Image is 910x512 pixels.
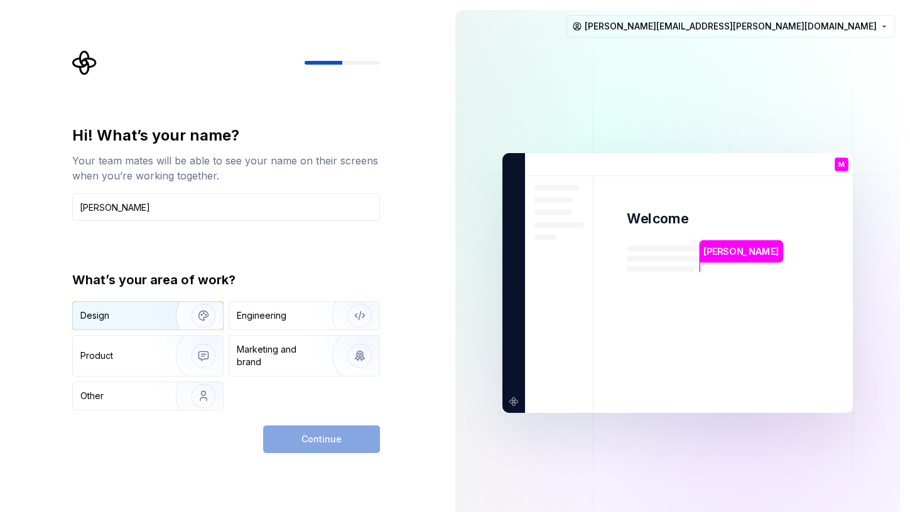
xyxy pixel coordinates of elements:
span: [PERSON_NAME][EMAIL_ADDRESS][PERSON_NAME][DOMAIN_NAME] [585,20,877,33]
div: What’s your area of work? [72,271,380,289]
div: Hi! What’s your name? [72,125,380,146]
p: M [838,161,845,168]
p: [PERSON_NAME] [703,245,779,259]
div: Design [80,309,109,322]
svg: Supernova Logo [72,50,97,75]
p: Welcome [627,210,688,228]
button: [PERSON_NAME][EMAIL_ADDRESS][PERSON_NAME][DOMAIN_NAME] [566,15,895,38]
div: Product [80,349,113,362]
div: Engineering [237,309,286,322]
input: Han Solo [72,193,380,221]
div: Other [80,390,104,402]
div: Marketing and brand [237,343,322,368]
div: Your team mates will be able to see your name on their screens when you’re working together. [72,153,380,183]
